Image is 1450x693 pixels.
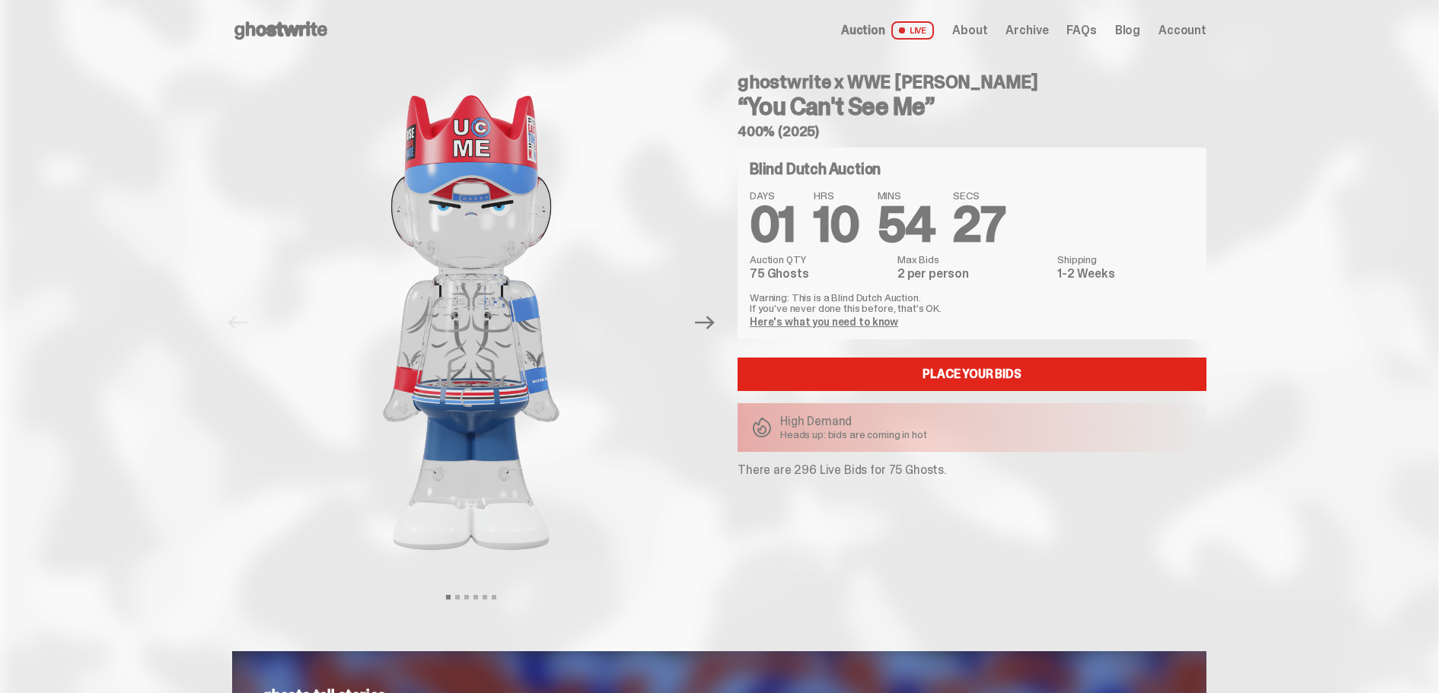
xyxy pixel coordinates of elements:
dd: 1-2 Weeks [1057,268,1194,280]
button: View slide 3 [464,595,469,599]
button: View slide 4 [473,595,478,599]
h3: “You Can't See Me” [738,94,1206,119]
img: John_Cena_Hero_1.png [262,61,680,584]
p: High Demand [780,415,927,428]
a: Account [1158,24,1206,37]
dt: Max Bids [897,254,1048,265]
button: View slide 5 [483,595,487,599]
a: About [952,24,987,37]
a: Archive [1005,24,1048,37]
p: Heads up: bids are coming in hot [780,429,927,440]
span: 54 [878,193,935,256]
a: FAQs [1066,24,1096,37]
span: HRS [814,190,859,201]
button: Next [688,306,722,339]
a: Place your Bids [738,358,1206,391]
h5: 400% (2025) [738,125,1206,138]
span: SECS [953,190,1005,201]
p: There are 296 Live Bids for 75 Ghosts. [738,464,1206,476]
dt: Auction QTY [750,254,888,265]
span: 27 [953,193,1005,256]
dd: 2 per person [897,268,1048,280]
dt: Shipping [1057,254,1194,265]
a: Here's what you need to know [750,315,898,329]
h4: ghostwrite x WWE [PERSON_NAME] [738,73,1206,91]
a: Auction LIVE [841,21,934,40]
dd: 75 Ghosts [750,268,888,280]
span: 10 [814,193,859,256]
span: MINS [878,190,935,201]
button: View slide 2 [455,595,460,599]
span: LIVE [891,21,935,40]
button: View slide 6 [492,595,496,599]
a: Blog [1115,24,1140,37]
span: Auction [841,24,885,37]
h4: Blind Dutch Auction [750,161,881,176]
p: Warning: This is a Blind Dutch Auction. If you’ve never done this before, that’s OK. [750,292,1194,313]
span: DAYS [750,190,795,201]
button: View slide 1 [446,595,451,599]
span: 01 [750,193,795,256]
